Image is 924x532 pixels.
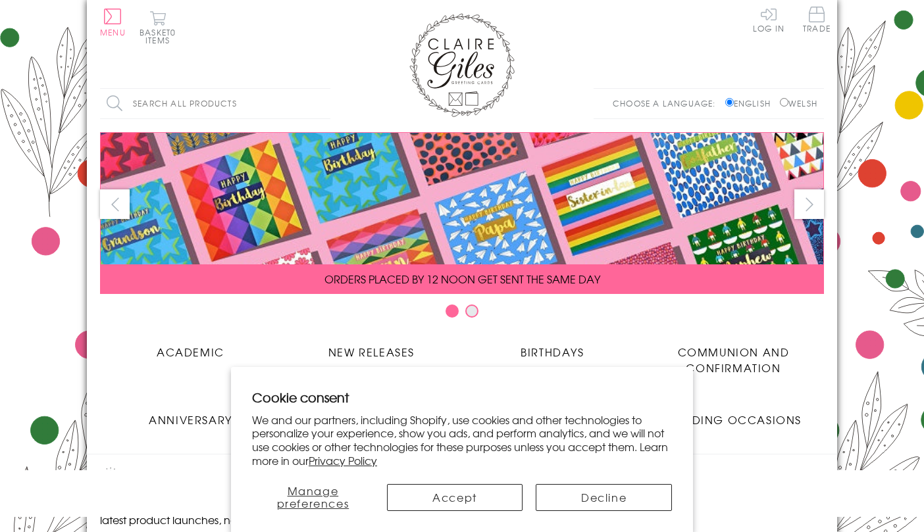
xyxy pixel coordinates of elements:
a: Trade [803,7,831,35]
a: Privacy Policy [309,452,377,468]
p: We and our partners, including Shopify, use cookies and other technologies to personalize your ex... [252,413,672,468]
a: Birthdays [462,334,643,360]
a: Academic [100,334,281,360]
span: 0 items [145,26,176,46]
div: Carousel Pagination [100,304,824,324]
button: Carousel Page 1 (Current Slide) [446,304,459,318]
span: New Releases [328,344,415,360]
input: Search all products [100,89,330,118]
button: next [794,189,824,219]
p: Choose a language: [613,97,723,109]
span: Academic [157,344,224,360]
span: Communion and Confirmation [678,344,790,375]
button: Carousel Page 2 [465,304,478,318]
span: ORDERS PLACED BY 12 NOON GET SENT THE SAME DAY [324,271,600,287]
span: Menu [100,26,126,38]
h2: Cookie consent [252,388,672,406]
h2: Newsletter [100,468,324,487]
input: Search [317,89,330,118]
button: Menu [100,9,126,36]
a: Wedding Occasions [643,402,824,427]
span: Manage preferences [277,483,349,511]
button: Accept [387,484,523,511]
span: Wedding Occasions [665,412,802,427]
button: Decline [536,484,672,511]
a: Anniversary [100,402,281,427]
span: Anniversary [149,412,232,427]
button: Basket0 items [140,11,176,44]
label: Welsh [780,97,817,109]
a: Communion and Confirmation [643,334,824,375]
input: English [725,98,734,107]
button: Manage preferences [252,484,374,511]
span: Trade [803,7,831,32]
a: Log In [753,7,784,32]
label: English [725,97,777,109]
span: Birthdays [521,344,584,360]
a: New Releases [281,334,462,360]
img: Claire Giles Greetings Cards [409,13,515,117]
button: prev [100,189,130,219]
input: Welsh [780,98,788,107]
